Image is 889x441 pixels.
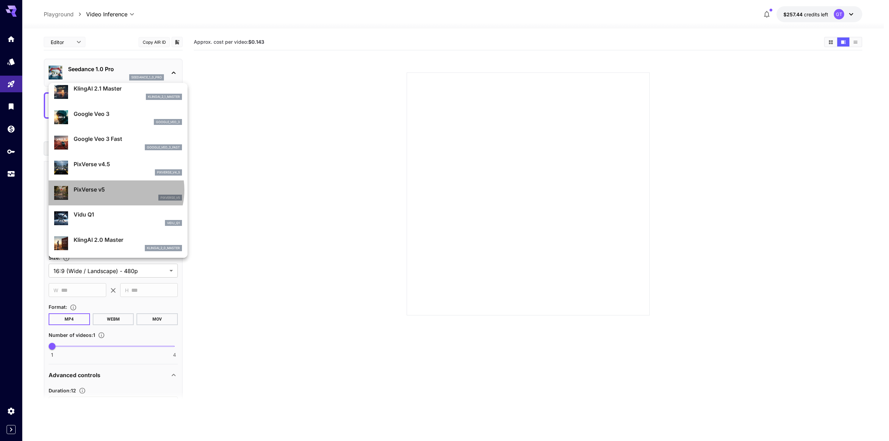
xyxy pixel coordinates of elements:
p: vidu_q1 [167,221,180,226]
p: PixVerse v5 [74,185,182,194]
p: google_veo_3_fast [147,145,180,150]
div: KlingAI 2.0 Masterklingai_2_0_master [54,233,182,254]
p: KlingAI 2.1 Master [74,84,182,93]
div: Vidu Q1vidu_q1 [54,207,182,229]
p: KlingAI 2.0 Master [74,236,182,244]
p: pixverse_v5 [160,195,180,200]
p: Google Veo 3 [74,110,182,118]
p: klingai_2_0_master [147,246,180,251]
p: PixVerse v4.5 [74,160,182,168]
div: PixVerse v4.5pixverse_v4_5 [54,157,182,178]
p: pixverse_v4_5 [157,170,180,175]
p: Vidu Q1 [74,210,182,219]
p: google_veo_3 [156,120,180,125]
p: Google Veo 3 Fast [74,135,182,143]
div: Google Veo 3google_veo_3 [54,107,182,128]
div: KlingAI 2.1 Masterklingai_2_1_master [54,82,182,103]
p: klingai_2_1_master [148,94,180,99]
div: Google Veo 3 Fastgoogle_veo_3_fast [54,132,182,153]
div: PixVerse v5pixverse_v5 [54,183,182,204]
